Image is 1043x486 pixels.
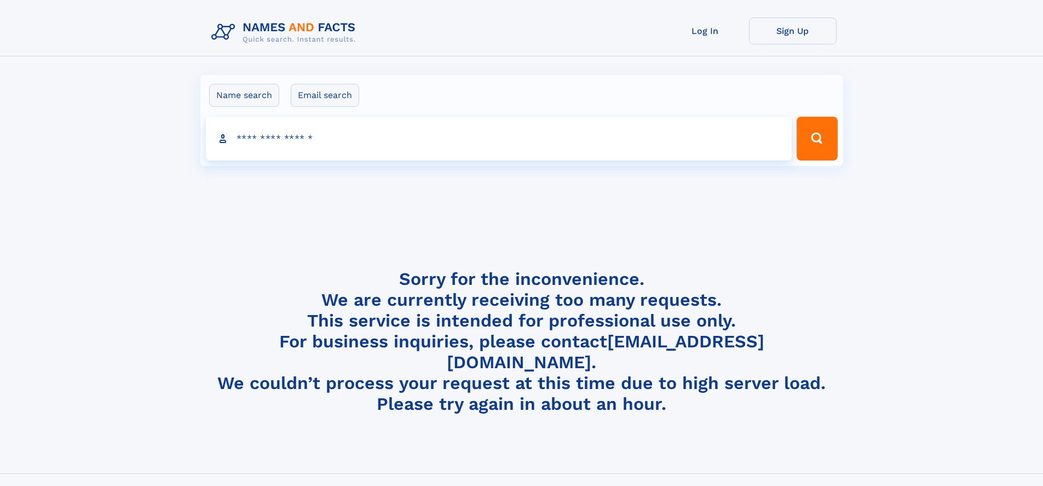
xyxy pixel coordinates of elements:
[209,84,279,107] label: Name search
[206,117,792,161] input: search input
[207,18,365,47] img: Logo Names and Facts
[207,268,837,415] h4: Sorry for the inconvenience. We are currently receiving too many requests. This service is intend...
[797,117,837,161] button: Search Button
[447,331,764,373] a: [EMAIL_ADDRESS][DOMAIN_NAME]
[661,18,749,44] a: Log In
[749,18,837,44] a: Sign Up
[291,84,359,107] label: Email search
